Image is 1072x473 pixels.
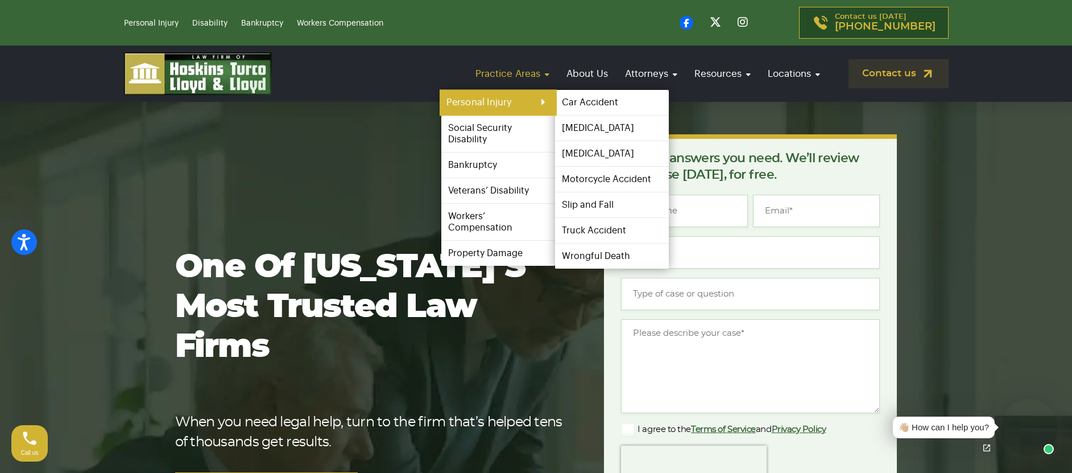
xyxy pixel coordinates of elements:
a: Personal Injury [440,90,557,116]
a: Locations [762,57,826,90]
span: [PHONE_NUMBER] [835,21,936,32]
input: Phone* [621,236,880,269]
a: Veterans’ Disability [441,178,555,203]
a: Practice Areas [470,57,555,90]
div: 👋🏼 How can I help you? [899,421,989,434]
a: [MEDICAL_DATA] [555,116,669,141]
a: Disability [192,19,227,27]
a: About Us [561,57,614,90]
p: When you need legal help, turn to the firm that’s helped tens of thousands get results. [175,413,568,453]
a: Attorneys [619,57,683,90]
a: Workers Compensation [297,19,383,27]
input: Email* [753,195,880,227]
a: Personal Injury [124,19,179,27]
p: Contact us [DATE] [835,13,936,32]
a: Car Accident [555,90,669,115]
a: [MEDICAL_DATA] [555,141,669,166]
a: Resources [689,57,756,90]
input: Full Name [621,195,748,227]
a: Open chat [975,436,999,460]
a: Terms of Service [691,425,756,434]
a: Truck Accident [555,218,669,243]
span: Call us [21,450,39,456]
input: Type of case or question [621,278,880,310]
a: Property Damage [441,241,555,266]
a: Slip and Fall [555,192,669,217]
img: logo [124,52,272,95]
label: I agree to the and [621,423,826,437]
a: Workers’ Compensation [441,204,555,240]
h1: One of [US_STATE]’s most trusted law firms [175,248,568,367]
a: Bankruptcy [241,19,283,27]
p: Get the answers you need. We’ll review your case [DATE], for free. [621,150,880,183]
a: Contact us [849,59,949,88]
a: Privacy Policy [772,425,826,434]
a: Bankruptcy [441,153,555,178]
a: Social Security Disability [441,116,555,152]
a: Contact us [DATE][PHONE_NUMBER] [799,7,949,39]
a: Motorcycle Accident [555,167,669,192]
a: Wrongful Death [555,244,669,269]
